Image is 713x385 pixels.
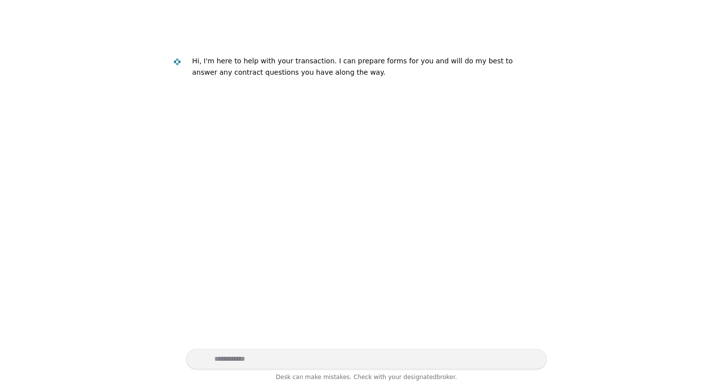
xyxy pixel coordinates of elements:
textarea: Write your prompt here [186,349,547,369]
div: Hi, I'm here to help with your transaction [192,57,335,65]
div: Desk can make mistakes. Check with your broker. [186,372,547,385]
div: . I can prepare forms for you and will do my best to answer any contract questions you have along... [192,57,512,76]
img: Desk [173,58,182,66]
span: designated [404,374,437,381]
